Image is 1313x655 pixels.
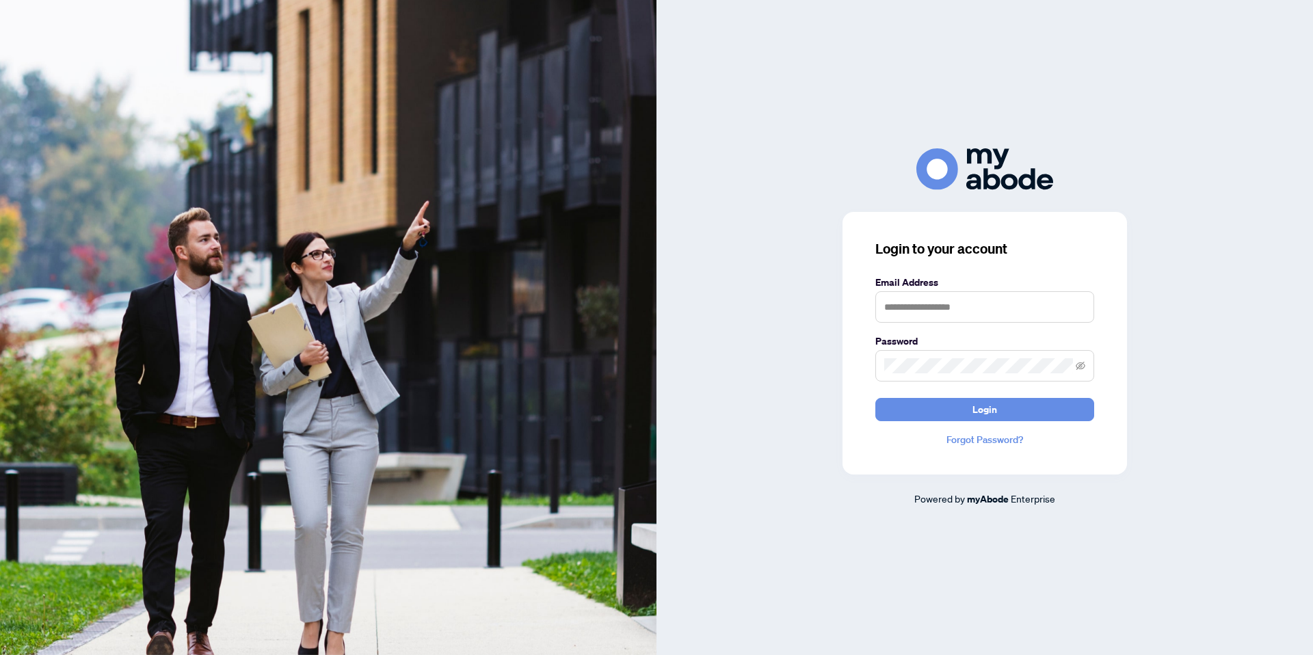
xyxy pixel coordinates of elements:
span: Login [972,399,997,420]
h3: Login to your account [875,239,1094,258]
a: Forgot Password? [875,432,1094,447]
label: Email Address [875,275,1094,290]
span: Enterprise [1011,492,1055,505]
label: Password [875,334,1094,349]
span: eye-invisible [1076,361,1085,371]
span: Powered by [914,492,965,505]
img: ma-logo [916,148,1053,190]
button: Login [875,398,1094,421]
a: myAbode [967,492,1009,507]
